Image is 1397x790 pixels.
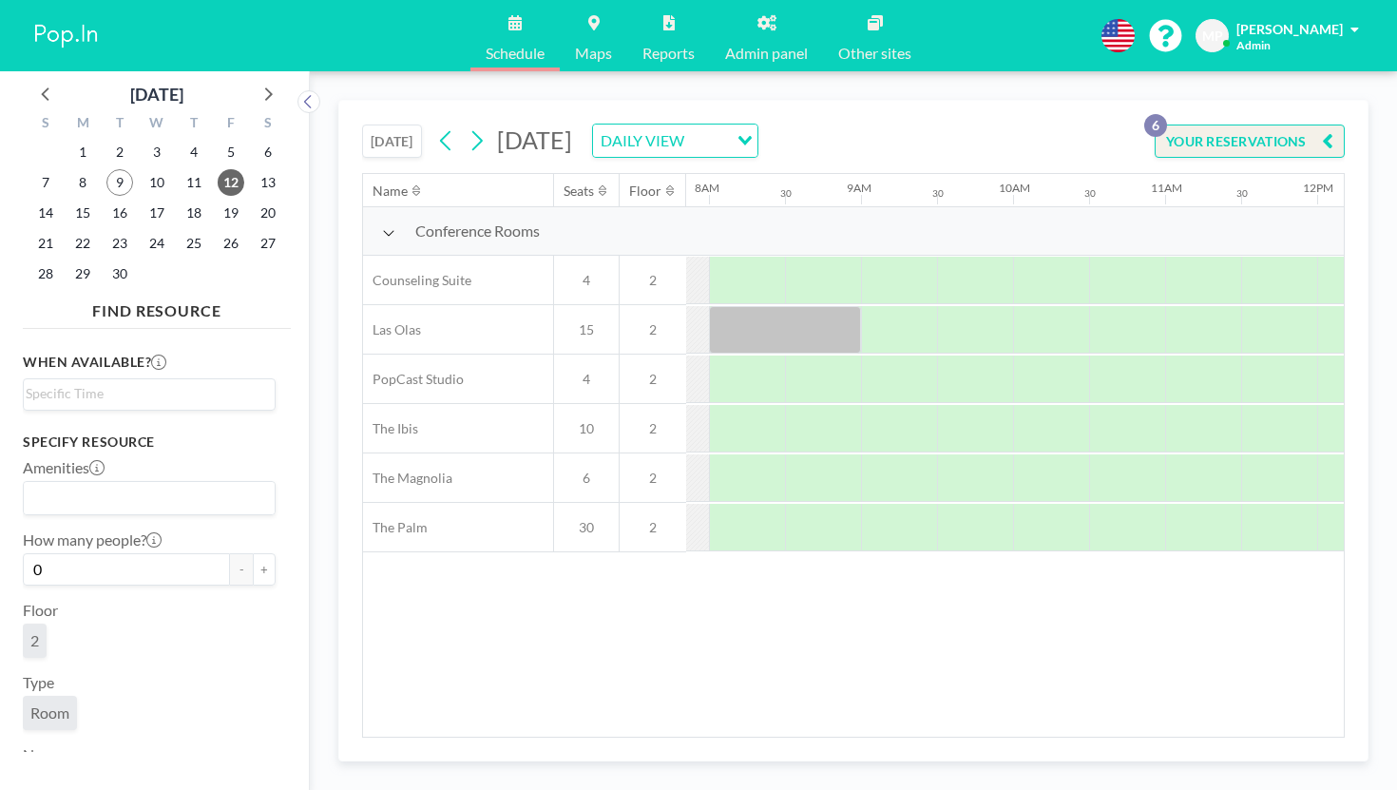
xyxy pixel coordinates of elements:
[144,230,170,257] span: Wednesday, September 24, 2025
[642,46,695,61] span: Reports
[415,222,540,241] span: Conference Rooms
[253,553,276,586] button: +
[497,125,572,154] span: [DATE]
[838,46,911,61] span: Other sites
[1084,187,1096,200] div: 30
[23,673,54,692] label: Type
[620,420,686,437] span: 2
[255,139,281,165] span: Saturday, September 6, 2025
[181,139,207,165] span: Thursday, September 4, 2025
[620,519,686,536] span: 2
[218,200,244,226] span: Friday, September 19, 2025
[620,321,686,338] span: 2
[363,371,464,388] span: PopCast Studio
[620,272,686,289] span: 2
[620,371,686,388] span: 2
[554,470,619,487] span: 6
[23,745,62,764] label: Name
[780,187,792,200] div: 30
[65,112,102,137] div: M
[725,46,808,61] span: Admin panel
[1144,114,1167,137] p: 6
[106,260,133,287] span: Tuesday, September 30, 2025
[23,458,105,477] label: Amenities
[32,230,59,257] span: Sunday, September 21, 2025
[554,420,619,437] span: 10
[144,169,170,196] span: Wednesday, September 10, 2025
[24,379,275,408] div: Search for option
[363,519,428,536] span: The Palm
[363,420,418,437] span: The Ibis
[230,553,253,586] button: -
[106,169,133,196] span: Tuesday, September 9, 2025
[212,112,249,137] div: F
[218,230,244,257] span: Friday, September 26, 2025
[554,321,619,338] span: 15
[1151,181,1182,195] div: 11AM
[847,181,871,195] div: 9AM
[23,294,291,320] h4: FIND RESOURCE
[218,169,244,196] span: Friday, September 12, 2025
[363,321,421,338] span: Las Olas
[32,169,59,196] span: Sunday, September 7, 2025
[181,200,207,226] span: Thursday, September 18, 2025
[629,183,661,200] div: Floor
[1236,38,1271,52] span: Admin
[1236,187,1248,200] div: 30
[620,470,686,487] span: 2
[69,260,96,287] span: Monday, September 29, 2025
[554,519,619,536] span: 30
[139,112,176,137] div: W
[32,200,59,226] span: Sunday, September 14, 2025
[69,139,96,165] span: Monday, September 1, 2025
[23,530,162,549] label: How many people?
[1202,28,1223,45] span: MP
[1303,181,1333,195] div: 12PM
[554,371,619,388] span: 4
[130,81,183,107] div: [DATE]
[255,200,281,226] span: Saturday, September 20, 2025
[30,631,39,650] span: 2
[175,112,212,137] div: T
[102,112,139,137] div: T
[373,183,408,200] div: Name
[363,470,452,487] span: The Magnolia
[554,272,619,289] span: 4
[690,128,726,153] input: Search for option
[255,169,281,196] span: Saturday, September 13, 2025
[106,230,133,257] span: Tuesday, September 23, 2025
[181,230,207,257] span: Thursday, September 25, 2025
[575,46,612,61] span: Maps
[695,181,719,195] div: 8AM
[1236,21,1343,37] span: [PERSON_NAME]
[69,169,96,196] span: Monday, September 8, 2025
[593,125,757,157] div: Search for option
[28,112,65,137] div: S
[23,434,276,451] h3: Specify resource
[69,200,96,226] span: Monday, September 15, 2025
[181,169,207,196] span: Thursday, September 11, 2025
[30,703,69,723] span: Room
[144,200,170,226] span: Wednesday, September 17, 2025
[597,128,688,153] span: DAILY VIEW
[1155,125,1345,158] button: YOUR RESERVATIONS6
[249,112,286,137] div: S
[69,230,96,257] span: Monday, September 22, 2025
[32,260,59,287] span: Sunday, September 28, 2025
[106,200,133,226] span: Tuesday, September 16, 2025
[106,139,133,165] span: Tuesday, September 2, 2025
[23,601,58,620] label: Floor
[26,486,264,511] input: Search for option
[363,272,471,289] span: Counseling Suite
[255,230,281,257] span: Saturday, September 27, 2025
[932,187,944,200] div: 30
[486,46,545,61] span: Schedule
[218,139,244,165] span: Friday, September 5, 2025
[144,139,170,165] span: Wednesday, September 3, 2025
[30,17,103,55] img: organization-logo
[564,183,594,200] div: Seats
[362,125,422,158] button: [DATE]
[26,383,264,404] input: Search for option
[999,181,1030,195] div: 10AM
[24,482,275,514] div: Search for option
